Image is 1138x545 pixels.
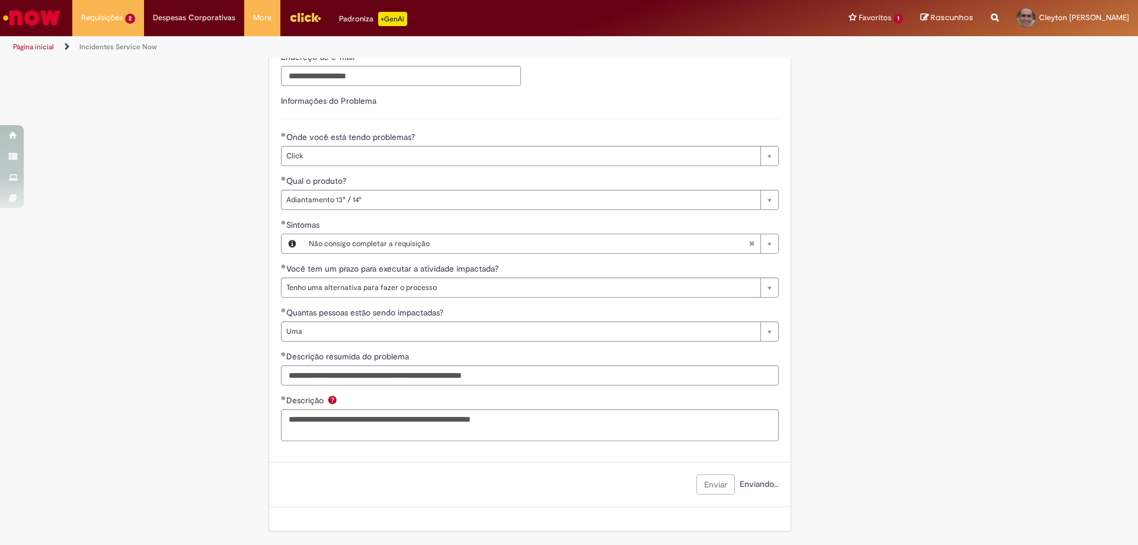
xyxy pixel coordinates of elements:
[281,95,376,106] label: Informações do Problema
[286,322,755,341] span: Uma
[281,352,286,356] span: Obrigatório Preenchido
[920,12,973,24] a: Rascunhos
[286,190,755,209] span: Adiantamento 13° / 14°
[286,263,501,274] span: Você tem um prazo para executar a atividade impactada?
[303,234,778,253] a: Não consigo completar a requisiçãoLimpar campo Sintomas
[737,479,779,489] span: Enviando...
[286,395,326,406] span: Descrição
[281,409,779,441] textarea: Descrição
[281,220,286,225] span: Obrigatório Preenchido
[281,132,286,137] span: Obrigatório Preenchido
[286,307,446,318] span: Quantas pessoas estão sendo impactadas?
[325,395,340,404] span: Ajuda para Descrição
[286,176,349,186] span: Qual o produto?
[153,12,235,24] span: Despesas Corporativas
[13,42,54,52] a: Página inicial
[894,14,903,24] span: 1
[125,14,135,24] span: 2
[281,66,521,86] input: Endereço de e-mail
[253,12,271,24] span: More
[309,234,749,253] span: Não consigo completar a requisição
[859,12,891,24] span: Favoritos
[289,8,321,26] img: click_logo_yellow_360x200.png
[931,12,973,23] span: Rascunhos
[282,234,303,253] button: Sintomas, Visualizar este registro Não consigo completar a requisição
[286,351,411,362] span: Descrição resumida do problema
[281,365,779,385] input: Descrição resumida do problema
[743,234,760,253] abbr: Limpar campo Sintomas
[1,6,62,30] img: ServiceNow
[286,219,322,230] span: Sintomas
[286,132,417,142] span: Onde você está tendo problemas?
[339,12,407,26] div: Padroniza
[378,12,407,26] p: +GenAi
[9,36,750,58] ul: Trilhas de página
[281,396,286,400] span: Obrigatório Preenchido
[281,176,286,181] span: Obrigatório Preenchido
[281,264,286,269] span: Obrigatório Preenchido
[281,308,286,313] span: Obrigatório Preenchido
[286,278,755,297] span: Tenho uma alternativa para fazer o processo
[1039,12,1129,23] span: Cleyton [PERSON_NAME]
[286,146,755,165] span: Click
[81,12,123,24] span: Requisições
[79,42,157,52] a: Incidentes Service Now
